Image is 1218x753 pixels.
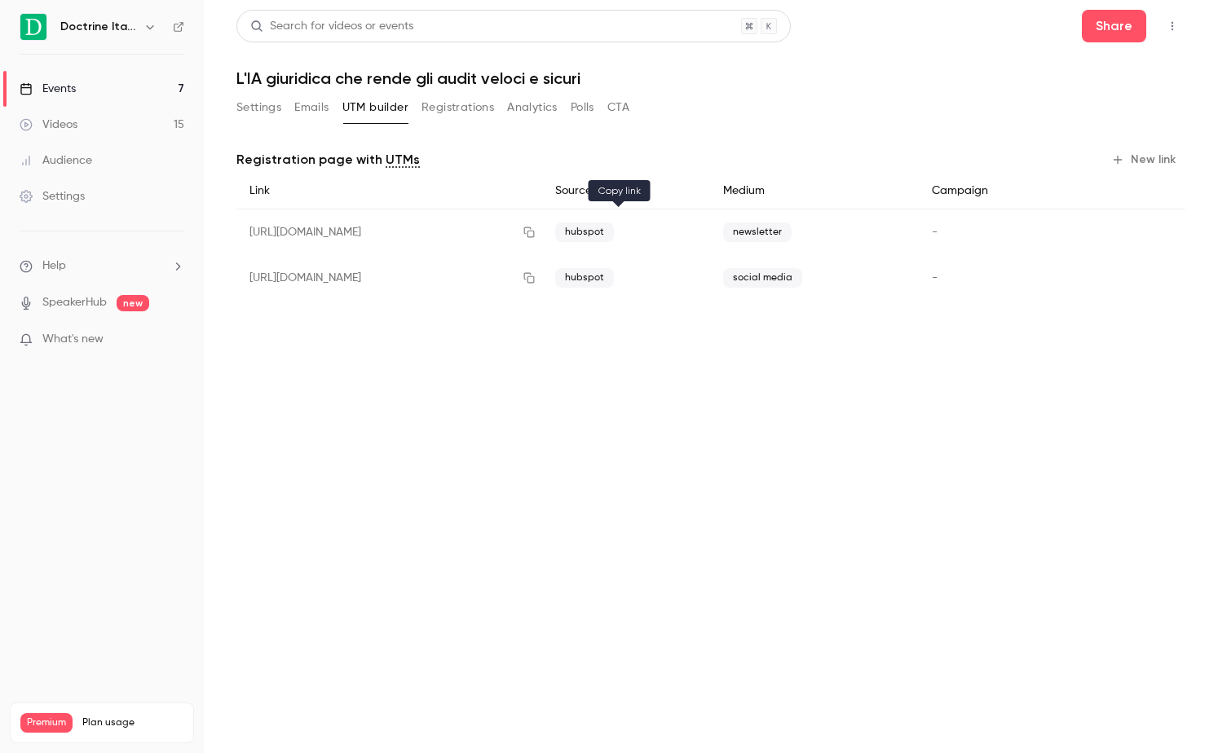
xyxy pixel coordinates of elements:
h1: L'IA giuridica che rende gli audit veloci e sicuri [236,68,1185,88]
button: CTA [607,95,629,121]
div: Events [20,81,76,97]
img: Doctrine Italia [20,14,46,40]
iframe: Noticeable Trigger [165,332,184,347]
div: Source [542,173,710,209]
div: Search for videos or events [250,18,413,35]
span: - [932,272,938,284]
button: Share [1082,10,1146,42]
div: Campaign [919,173,1082,209]
span: - [932,227,938,238]
span: hubspot [555,268,614,288]
div: [URL][DOMAIN_NAME] [236,209,542,256]
span: What's new [42,331,104,348]
span: social media [723,268,802,288]
div: Medium [710,173,919,209]
button: Analytics [507,95,558,121]
span: hubspot [555,222,614,242]
span: Help [42,258,66,275]
span: newsletter [723,222,792,242]
h6: Doctrine Italia [60,19,137,35]
div: Audience [20,152,92,169]
button: New link [1105,147,1185,173]
div: Videos [20,117,77,133]
div: Link [236,173,542,209]
span: Plan usage [82,716,183,729]
div: [URL][DOMAIN_NAME] [236,255,542,301]
span: Premium [20,713,73,733]
button: Polls [571,95,594,121]
button: Emails [294,95,329,121]
a: SpeakerHub [42,294,107,311]
li: help-dropdown-opener [20,258,184,275]
button: UTM builder [342,95,408,121]
a: UTMs [386,150,420,170]
span: new [117,295,149,311]
button: Settings [236,95,281,121]
p: Registration page with [236,150,420,170]
div: Settings [20,188,85,205]
button: Registrations [421,95,494,121]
